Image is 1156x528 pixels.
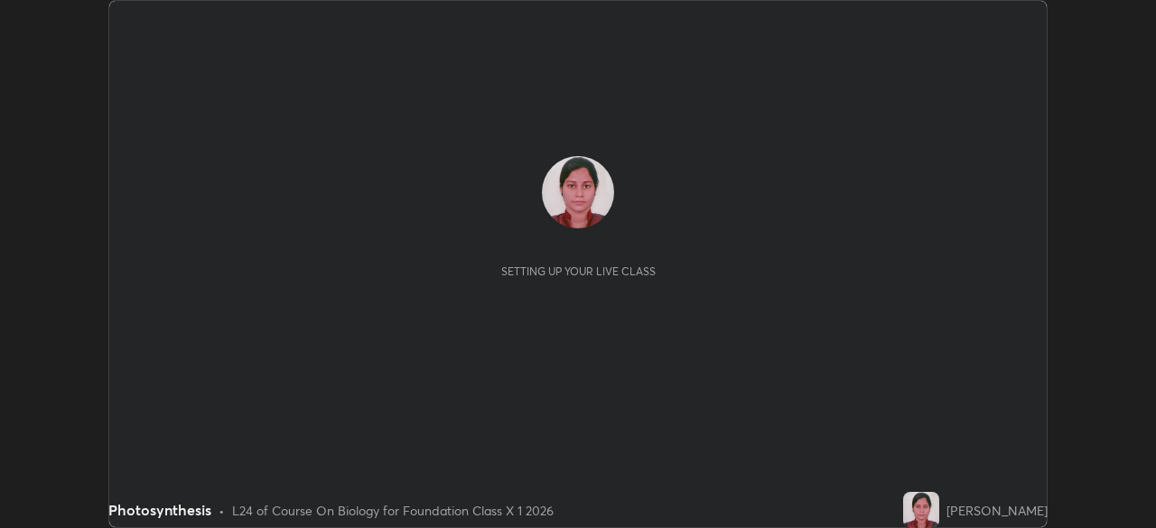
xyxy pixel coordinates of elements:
div: Setting up your live class [501,264,656,278]
div: • [219,501,225,520]
div: [PERSON_NAME] [946,501,1048,520]
img: 0227d6082f45449db2e5304780be554e.jpg [903,492,939,528]
div: Photosynthesis [108,499,211,521]
img: 0227d6082f45449db2e5304780be554e.jpg [542,156,614,228]
div: L24 of Course On Biology for Foundation Class X 1 2026 [232,501,554,520]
